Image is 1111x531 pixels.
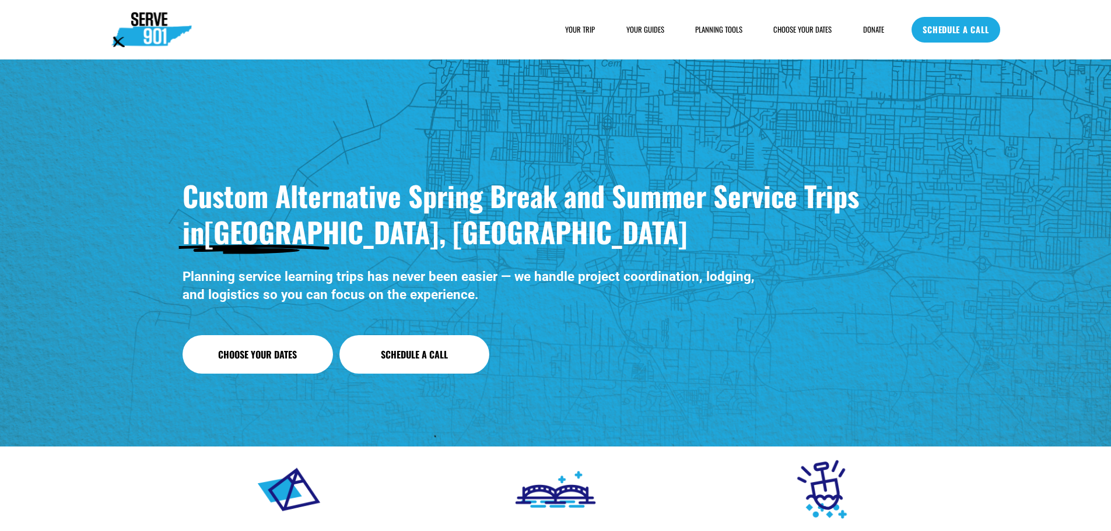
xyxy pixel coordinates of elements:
a: DONATE [863,24,884,36]
a: folder dropdown [695,24,742,36]
strong: [GEOGRAPHIC_DATA], [GEOGRAPHIC_DATA] [204,211,688,252]
span: PLANNING TOOLS [695,24,742,35]
img: Serve901 [111,12,192,47]
a: Choose Your Dates [183,335,333,374]
a: CHOOSE YOUR DATES [773,24,832,36]
a: YOUR GUIDES [626,24,664,36]
strong: Planning service learning trips has never been easier — we handle project coordination, lodging, ... [183,269,758,302]
a: folder dropdown [565,24,595,36]
span: YOUR TRIP [565,24,595,35]
strong: Custom Alternative Spring Break and Summer Service Trips in [183,175,866,252]
a: SCHEDULE A CALL [912,17,1000,43]
a: Schedule a Call [339,335,490,374]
